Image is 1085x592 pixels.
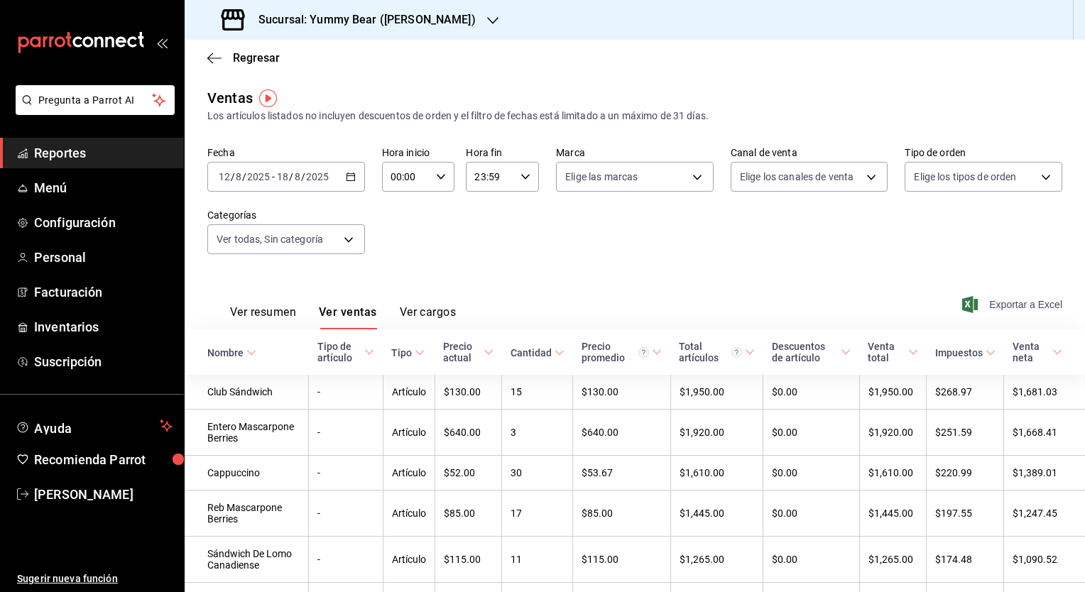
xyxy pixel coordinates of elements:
button: Ver resumen [230,305,296,329]
td: 30 [502,456,573,490]
span: Reportes [34,143,173,163]
label: Fecha [207,148,365,158]
td: Entero Mascarpone Berries [185,410,309,456]
span: Personal [34,248,173,267]
span: Venta neta [1013,341,1062,363]
td: Sándwich De Lomo Canadiense [185,537,309,583]
td: $1,445.00 [670,490,763,537]
input: ---- [305,171,329,182]
span: Pregunta a Parrot AI [38,93,153,108]
td: - [309,537,383,583]
td: $1,950.00 [859,375,927,410]
svg: El total artículos considera cambios de precios en los artículos así como costos adicionales por ... [731,347,742,358]
td: Artículo [383,537,435,583]
td: $0.00 [763,375,860,410]
td: $0.00 [763,410,860,456]
div: Impuestos [935,347,983,358]
td: $0.00 [763,456,860,490]
span: [PERSON_NAME] [34,485,173,504]
div: Cantidad [511,347,552,358]
td: Artículo [383,456,435,490]
span: Tipo [391,347,425,358]
td: Reb Mascarpone Berries [185,490,309,537]
td: $640.00 [435,410,501,456]
td: - [309,490,383,537]
td: $1,610.00 [859,456,927,490]
td: 3 [502,410,573,456]
span: Facturación [34,283,173,302]
div: Nombre [207,347,244,358]
span: Sugerir nueva función [17,571,173,586]
td: 17 [502,490,573,537]
td: $130.00 [573,375,671,410]
span: Menú [34,178,173,197]
td: $174.48 [927,537,1004,583]
label: Canal de venta [731,148,888,158]
td: - [309,456,383,490]
span: - [272,171,275,182]
button: Tooltip marker [259,89,277,107]
span: Elige los canales de venta [740,170,854,184]
span: Inventarios [34,317,173,336]
span: Recomienda Parrot [34,450,173,469]
span: Venta total [868,341,918,363]
td: $1,668.41 [1004,410,1085,456]
div: Tipo de artículo [317,341,361,363]
span: Nombre [207,347,256,358]
td: $1,610.00 [670,456,763,490]
td: $1,265.00 [670,537,763,583]
button: Regresar [207,51,280,65]
button: Pregunta a Parrot AI [16,85,175,115]
span: Ver todas, Sin categoría [217,232,323,246]
td: $52.00 [435,456,501,490]
td: $1,247.45 [1004,490,1085,537]
div: Tipo [391,347,412,358]
span: Precio actual [443,341,493,363]
td: $268.97 [927,375,1004,410]
td: $1,090.52 [1004,537,1085,583]
span: Ayuda [34,417,154,434]
td: $1,265.00 [859,537,927,583]
span: Descuentos de artículo [772,341,851,363]
h3: Sucursal: Yummy Bear ([PERSON_NAME]) [247,11,476,28]
span: Configuración [34,213,173,232]
td: $0.00 [763,490,860,537]
div: Venta total [868,341,905,363]
span: Regresar [233,51,280,65]
span: / [301,171,305,182]
td: $85.00 [435,490,501,537]
label: Categorías [207,210,365,220]
td: $1,389.01 [1004,456,1085,490]
td: $115.00 [573,537,671,583]
span: / [242,171,246,182]
td: 11 [502,537,573,583]
div: Precio actual [443,341,480,363]
div: Precio promedio [582,341,650,363]
button: Ver cargos [400,305,457,329]
td: Artículo [383,375,435,410]
a: Pregunta a Parrot AI [10,103,175,118]
td: Club Sándwich [185,375,309,410]
input: -- [294,171,301,182]
button: Ver ventas [319,305,377,329]
label: Hora inicio [382,148,455,158]
td: - [309,410,383,456]
td: $130.00 [435,375,501,410]
div: Descuentos de artículo [772,341,839,363]
input: ---- [246,171,271,182]
button: open_drawer_menu [156,37,168,48]
div: Ventas [207,87,253,109]
td: $85.00 [573,490,671,537]
label: Hora fin [466,148,539,158]
span: Impuestos [935,347,996,358]
div: Total artículos [679,341,742,363]
svg: Precio promedio = Total artículos / cantidad [638,347,649,358]
td: $1,920.00 [859,410,927,456]
input: -- [235,171,242,182]
button: Exportar a Excel [965,296,1062,313]
td: 15 [502,375,573,410]
td: $640.00 [573,410,671,456]
span: Elige las marcas [565,170,638,184]
div: Los artículos listados no incluyen descuentos de orden y el filtro de fechas está limitado a un m... [207,109,1062,124]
